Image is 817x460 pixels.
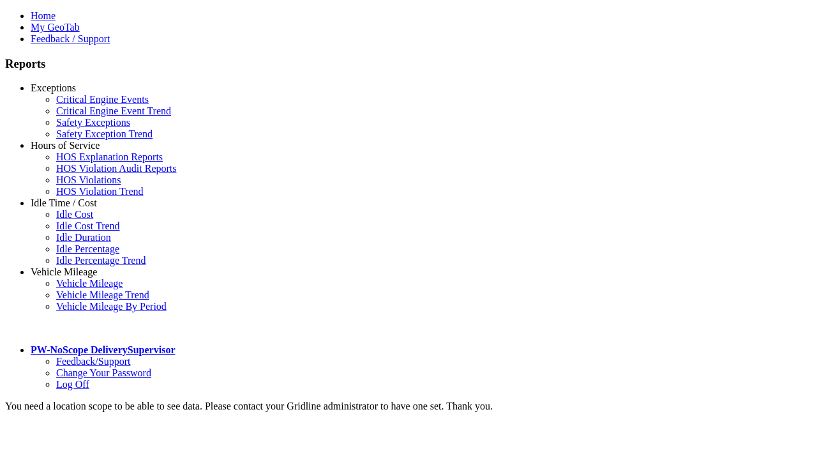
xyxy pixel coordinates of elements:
[56,151,163,162] a: HOS Explanation Reports
[5,401,812,412] div: You need a location scope to be able to see data. Please contact your Gridline administrator to h...
[56,356,130,367] a: Feedback/Support
[31,10,56,21] a: Home
[31,344,175,355] a: PW-NoScope DeliverySupervisor
[56,220,120,231] a: Idle Cost Trend
[56,186,144,197] a: HOS Violation Trend
[31,82,76,93] a: Exceptions
[31,33,110,44] a: Feedback / Support
[56,94,149,105] a: Critical Engine Events
[56,301,167,312] a: Vehicle Mileage By Period
[56,243,119,254] a: Idle Percentage
[56,367,151,378] a: Change Your Password
[56,379,89,390] a: Log Off
[31,140,100,151] a: Hours of Service
[31,22,80,33] a: My GeoTab
[5,57,812,71] h3: Reports
[56,163,177,174] a: HOS Violation Audit Reports
[56,117,130,128] a: Safety Exceptions
[56,289,149,300] a: Vehicle Mileage Trend
[56,278,123,289] a: Vehicle Mileage
[56,209,93,220] a: Idle Cost
[56,128,153,139] a: Safety Exception Trend
[56,105,171,116] a: Critical Engine Event Trend
[56,232,111,243] a: Idle Duration
[56,255,146,266] a: Idle Percentage Trend
[56,174,121,185] a: HOS Violations
[31,197,97,208] a: Idle Time / Cost
[31,266,97,277] a: Vehicle Mileage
